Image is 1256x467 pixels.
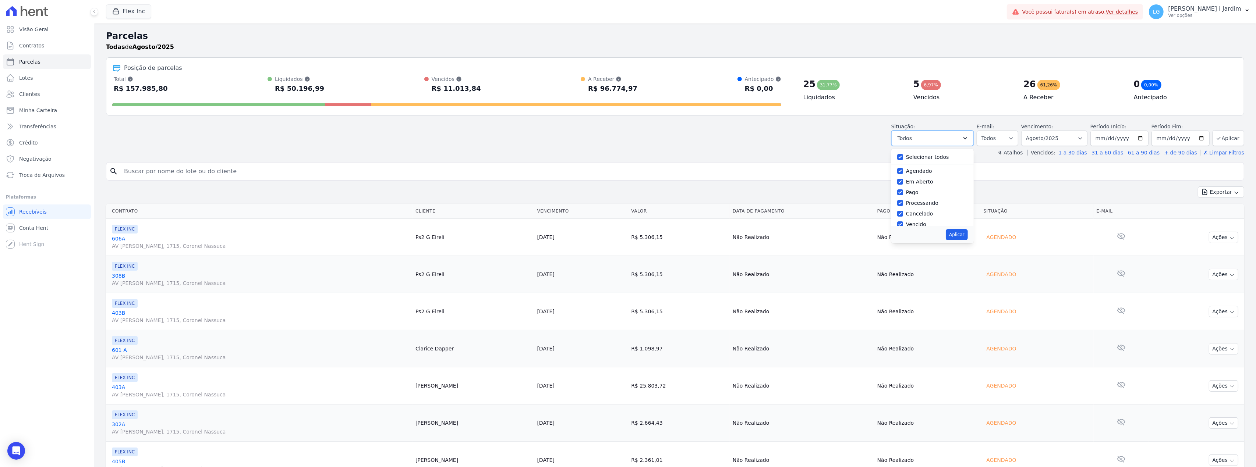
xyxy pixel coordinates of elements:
[112,346,410,361] a: 601 AAV [PERSON_NAME], 1715, Coronel Nassuca
[1059,150,1087,156] a: 1 a 30 dias
[946,229,967,240] button: Aplicar
[106,43,125,50] strong: Todas
[19,139,38,146] span: Crédito
[19,26,49,33] span: Visão Geral
[1106,9,1138,15] a: Ver detalhes
[112,262,138,271] span: FLEX INC
[19,107,57,114] span: Minha Carteira
[413,293,534,330] td: Ps2 G Eireli
[106,43,174,51] p: de
[7,442,25,460] div: Open Intercom Messenger
[3,135,91,150] a: Crédito
[906,179,933,185] label: Em Aberto
[413,404,534,442] td: [PERSON_NAME]
[124,64,182,72] div: Posição de parcelas
[983,269,1019,279] div: Agendado
[19,123,56,130] span: Transferências
[1143,1,1256,22] button: LG [PERSON_NAME] i Jardim Ver opções
[980,204,1093,219] th: Situação
[106,4,151,18] button: Flex Inc
[1128,150,1160,156] a: 61 a 90 dias
[628,330,730,367] td: R$ 1.098,97
[1168,5,1241,13] p: [PERSON_NAME] i Jardim
[112,421,410,435] a: 302AAV [PERSON_NAME], 1715, Coronel Nassuca
[275,83,324,95] div: R$ 50.196,99
[983,343,1019,354] div: Agendado
[112,336,138,345] span: FLEX INC
[413,204,534,219] th: Cliente
[3,22,91,37] a: Visão Geral
[891,131,974,146] button: Todos
[19,90,40,98] span: Clientes
[1209,232,1238,243] button: Ações
[112,373,138,382] span: FLEX INC
[19,208,47,215] span: Recebíveis
[1037,80,1060,90] div: 61,26%
[913,78,920,90] div: 5
[112,309,410,324] a: 403BAV [PERSON_NAME], 1715, Coronel Nassuca
[628,204,730,219] th: Valor
[432,83,481,95] div: R$ 11.013,84
[1022,8,1138,16] span: Você possui fatura(s) em atraso.
[19,74,33,82] span: Lotes
[19,171,65,179] span: Troca de Arquivos
[906,200,938,206] label: Processando
[1209,454,1238,466] button: Ações
[983,381,1019,391] div: Agendado
[537,457,555,463] a: [DATE]
[588,83,637,95] div: R$ 96.774,97
[534,204,629,219] th: Vencimento
[983,455,1019,465] div: Agendado
[588,75,637,83] div: A Receber
[977,124,995,129] label: E-mail:
[906,211,933,217] label: Cancelado
[112,410,138,419] span: FLEX INC
[3,103,91,118] a: Minha Carteira
[628,367,730,404] td: R$ 25.803,72
[730,404,874,442] td: Não Realizado
[730,219,874,256] td: Não Realizado
[874,204,981,219] th: Pago
[112,272,410,287] a: 308BAV [PERSON_NAME], 1715, Coronel Nassuca
[3,38,91,53] a: Contratos
[112,235,410,250] a: 606AAV [PERSON_NAME], 1715, Coronel Nassuca
[817,80,840,90] div: 31,77%
[1164,150,1197,156] a: + de 90 dias
[106,204,413,219] th: Contrato
[1209,417,1238,429] button: Ações
[628,256,730,293] td: R$ 5.306,15
[1153,9,1160,14] span: LG
[112,428,410,435] span: AV [PERSON_NAME], 1715, Coronel Nassuca
[432,75,481,83] div: Vencidos
[906,154,949,160] label: Selecionar todos
[1209,343,1238,354] button: Ações
[730,204,874,219] th: Data de Pagamento
[112,391,410,398] span: AV [PERSON_NAME], 1715, Coronel Nassuca
[413,256,534,293] td: Ps2 G Eireli
[906,168,932,174] label: Agendado
[628,293,730,330] td: R$ 5.306,15
[1134,78,1140,90] div: 0
[3,168,91,182] a: Troca de Arquivos
[898,134,912,143] span: Todos
[3,87,91,101] a: Clientes
[112,299,138,308] span: FLEX INC
[413,367,534,404] td: [PERSON_NAME]
[1023,78,1036,90] div: 26
[1023,93,1122,102] h4: A Receber
[6,193,88,202] div: Plataformas
[1209,380,1238,392] button: Ações
[19,42,44,49] span: Contratos
[537,309,555,314] a: [DATE]
[112,354,410,361] span: AV [PERSON_NAME], 1715, Coronel Nassuca
[537,383,555,389] a: [DATE]
[114,83,168,95] div: R$ 157.985,80
[1092,150,1123,156] a: 31 a 60 dias
[413,219,534,256] td: Ps2 G Eireli
[730,256,874,293] td: Não Realizado
[745,83,781,95] div: R$ 0,00
[109,167,118,176] i: search
[1141,80,1161,90] div: 0,00%
[998,150,1023,156] label: ↯ Atalhos
[874,330,981,367] td: Não Realizado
